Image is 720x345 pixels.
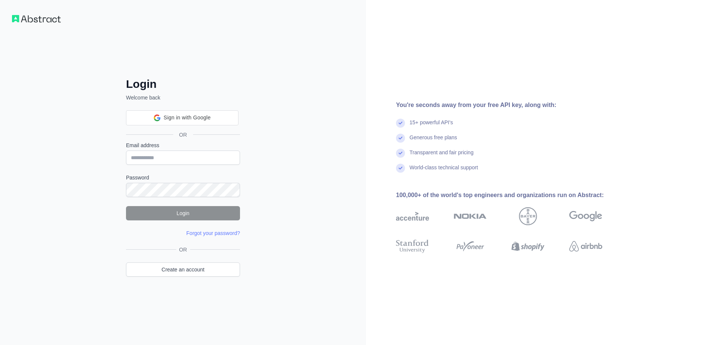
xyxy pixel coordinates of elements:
[396,149,405,158] img: check mark
[519,207,537,225] img: bayer
[126,110,238,125] div: Sign in with Google
[126,142,240,149] label: Email address
[396,191,626,200] div: 100,000+ of the world's top engineers and organizations run on Abstract:
[163,114,210,122] span: Sign in with Google
[409,119,453,134] div: 15+ powerful API's
[569,207,602,225] img: google
[569,238,602,255] img: airbnb
[396,101,626,110] div: You're seconds away from your free API key, along with:
[511,238,544,255] img: shopify
[126,174,240,181] label: Password
[126,77,240,91] h2: Login
[396,134,405,143] img: check mark
[173,131,193,139] span: OR
[409,164,478,179] div: World-class technical support
[396,164,405,173] img: check mark
[12,15,61,23] img: Workflow
[396,207,429,225] img: accenture
[409,149,474,164] div: Transparent and fair pricing
[126,94,240,101] p: Welcome back
[396,238,429,255] img: stanford university
[126,262,240,277] a: Create an account
[454,238,487,255] img: payoneer
[454,207,487,225] img: nokia
[126,206,240,220] button: Login
[409,134,457,149] div: Generous free plans
[186,230,240,236] a: Forgot your password?
[176,246,190,253] span: OR
[396,119,405,128] img: check mark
